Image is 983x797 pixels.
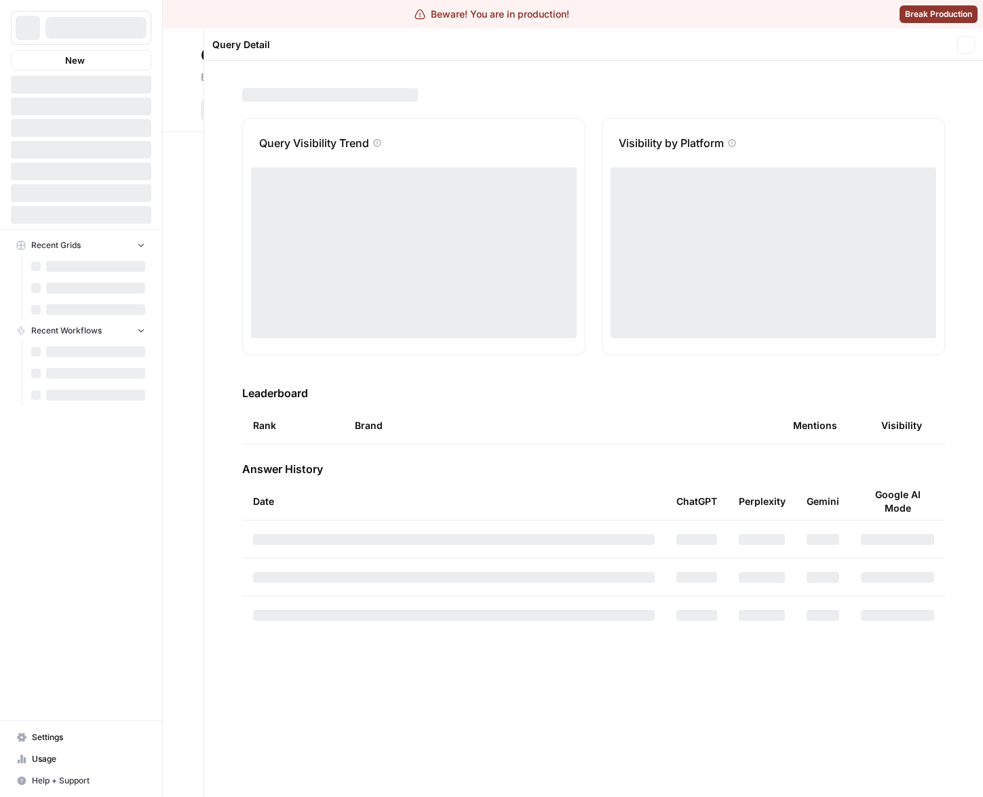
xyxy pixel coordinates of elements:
div: Visibility [881,407,922,444]
h3: Answer History [242,461,945,477]
p: Query Visibility Trend [259,135,369,151]
div: ChatGPT [676,483,717,520]
h3: Leaderboard [242,385,945,401]
p: Visibility by Platform [619,135,724,151]
div: Date [253,483,655,520]
div: Perplexity [739,483,786,520]
div: Mentions [793,407,837,444]
div: Brand [355,407,771,444]
div: Gemini [807,483,839,520]
div: Query Detail [212,38,953,52]
div: Google AI Mode [861,483,934,520]
div: Rank [253,407,276,444]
